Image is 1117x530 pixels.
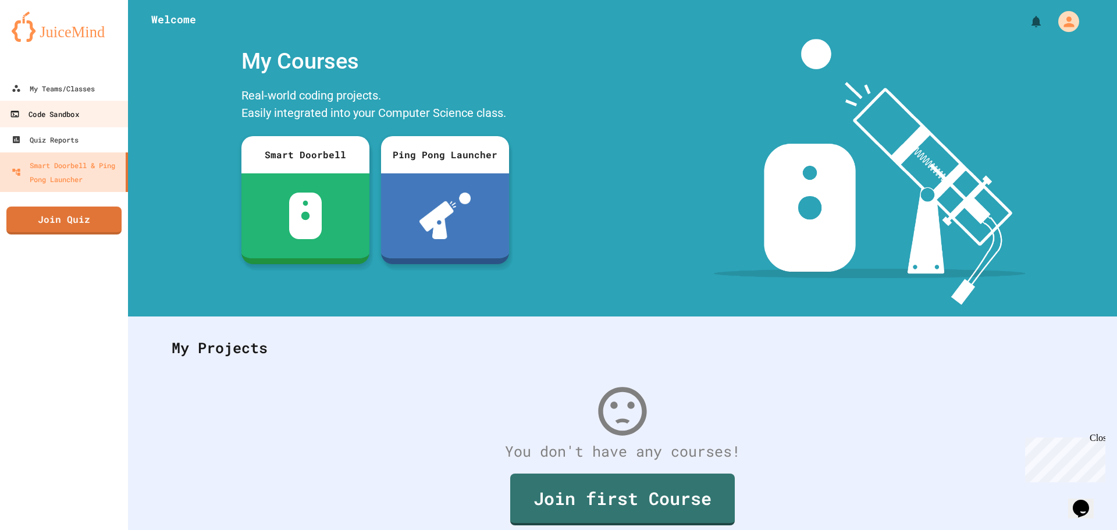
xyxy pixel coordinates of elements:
[5,5,80,74] div: Chat with us now!Close
[160,325,1085,371] div: My Projects
[160,440,1085,463] div: You don't have any courses!
[1008,12,1046,31] div: My Notifications
[1046,8,1082,35] div: My Account
[12,133,79,147] div: Quiz Reports
[510,474,735,525] a: Join first Course
[12,81,95,95] div: My Teams/Classes
[1020,433,1105,482] iframe: chat widget
[381,136,509,173] div: Ping Pong Launcher
[1068,483,1105,518] iframe: chat widget
[241,136,369,173] div: Smart Doorbell
[10,107,79,122] div: Code Sandbox
[6,207,122,234] a: Join Quiz
[289,193,322,239] img: sdb-white.svg
[714,39,1026,305] img: banner-image-my-projects.png
[236,39,515,84] div: My Courses
[419,193,471,239] img: ppl-with-ball.png
[12,12,116,42] img: logo-orange.svg
[12,158,121,186] div: Smart Doorbell & Ping Pong Launcher
[236,84,515,127] div: Real-world coding projects. Easily integrated into your Computer Science class.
